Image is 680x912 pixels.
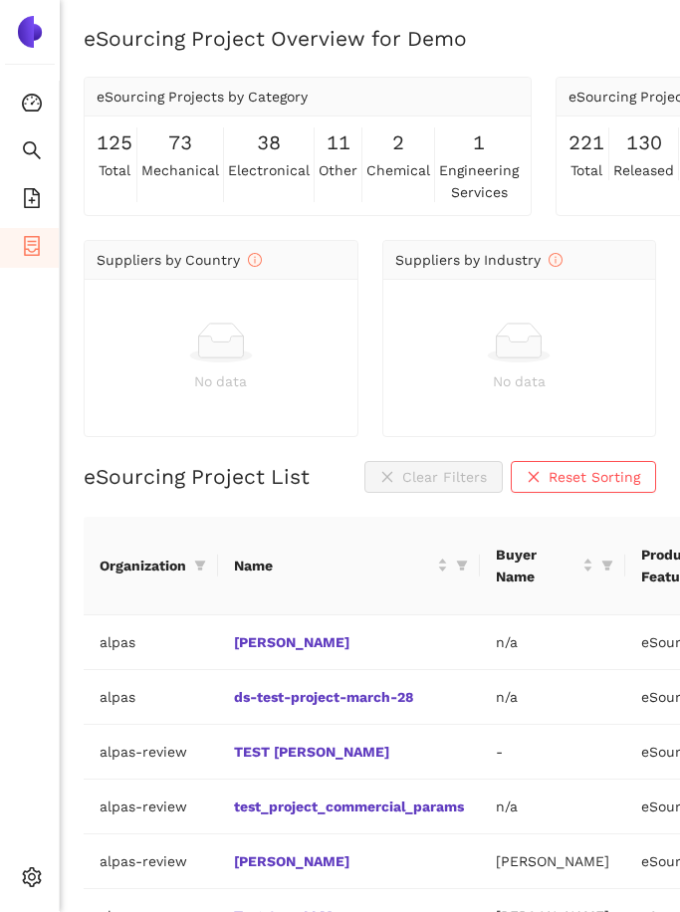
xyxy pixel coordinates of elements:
span: filter [452,551,472,580]
span: 38 [257,127,281,158]
td: alpas [84,670,218,725]
h2: eSourcing Project List [84,462,310,491]
button: closeClear Filters [364,461,503,493]
span: released [613,159,674,181]
span: close [527,470,541,486]
td: alpas-review [84,725,218,780]
div: No data [395,370,644,392]
span: dashboard [22,86,42,125]
span: search [22,133,42,173]
span: 130 [626,127,662,158]
span: filter [601,560,613,571]
span: total [99,159,130,181]
th: this column's title is Buyer Name,this column is sortable [480,517,625,615]
span: filter [194,560,206,571]
button: closeReset Sorting [511,461,656,493]
td: alpas-review [84,780,218,834]
span: 1 [473,127,485,158]
span: chemical [366,159,430,181]
span: container [22,229,42,269]
td: [PERSON_NAME] [480,834,625,889]
span: engineering services [439,159,519,203]
td: alpas-review [84,834,218,889]
td: alpas [84,615,218,670]
span: electronical [228,159,310,181]
span: 221 [568,127,604,158]
span: file-add [22,181,42,221]
span: total [570,159,602,181]
h2: eSourcing Project Overview for Demo [84,24,656,53]
th: this column's title is Name,this column is sortable [218,517,480,615]
span: filter [597,540,617,591]
span: Suppliers by Industry [395,252,563,268]
span: Suppliers by Country [97,252,262,268]
span: info-circle [248,253,262,267]
img: Logo [14,16,46,48]
span: Name [234,555,433,576]
td: n/a [480,615,625,670]
span: mechanical [141,159,219,181]
span: setting [22,860,42,900]
span: 2 [392,127,404,158]
span: 11 [327,127,350,158]
span: other [319,159,357,181]
div: No data [97,370,345,392]
span: 73 [168,127,192,158]
span: Reset Sorting [549,466,640,488]
span: filter [456,560,468,571]
span: filter [190,551,210,580]
td: n/a [480,670,625,725]
span: Organization [100,555,186,576]
td: - [480,725,625,780]
span: eSourcing Projects by Category [97,89,308,105]
span: 125 [97,127,132,158]
span: Buyer Name [496,544,578,587]
td: n/a [480,780,625,834]
span: info-circle [549,253,563,267]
